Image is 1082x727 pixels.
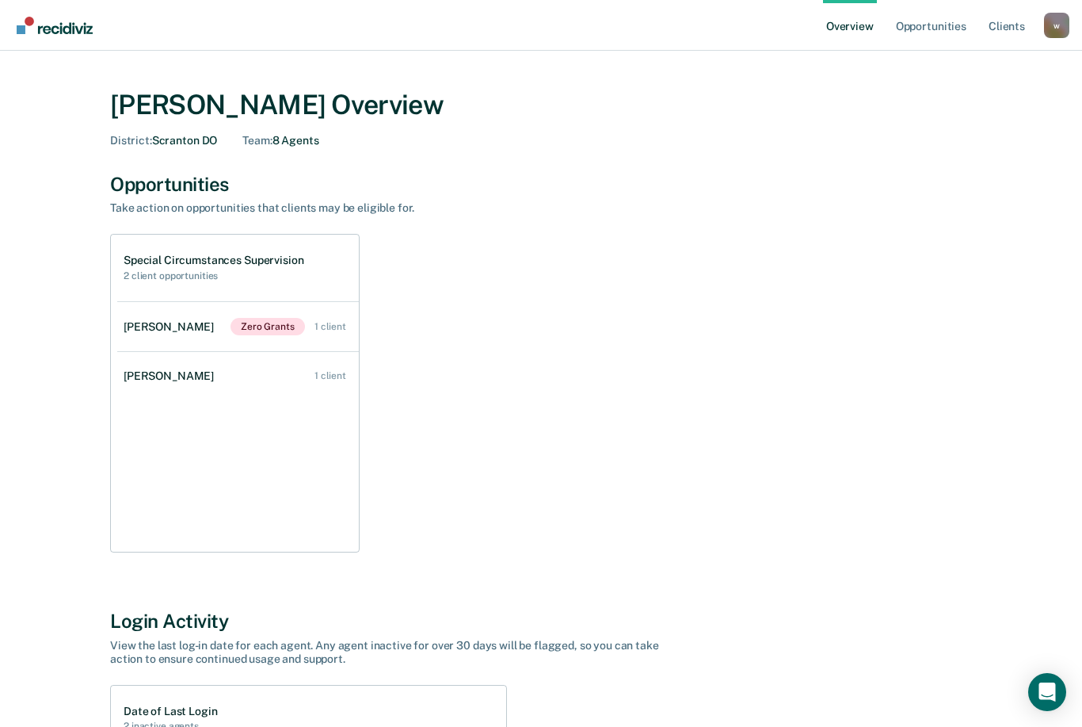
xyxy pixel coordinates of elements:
[110,134,152,147] span: District :
[230,318,305,335] span: Zero Grants
[17,17,93,34] img: Recidiviz
[242,134,272,147] span: Team :
[1044,13,1069,38] button: Profile dropdown button
[314,370,346,381] div: 1 client
[110,89,972,121] div: [PERSON_NAME] Overview
[110,639,665,666] div: View the last log-in date for each agent. Any agent inactive for over 30 days will be flagged, so...
[242,134,318,147] div: 8 Agents
[110,201,665,215] div: Take action on opportunities that clients may be eligible for.
[110,173,972,196] div: Opportunities
[110,134,217,147] div: Scranton DO
[1028,673,1066,711] div: Open Intercom Messenger
[124,254,303,267] h1: Special Circumstances Supervision
[110,610,972,633] div: Login Activity
[117,354,359,399] a: [PERSON_NAME] 1 client
[117,302,359,351] a: [PERSON_NAME]Zero Grants 1 client
[124,369,220,383] div: [PERSON_NAME]
[314,321,346,332] div: 1 client
[124,270,303,281] h2: 2 client opportunities
[124,705,217,718] h1: Date of Last Login
[124,320,220,334] div: [PERSON_NAME]
[1044,13,1069,38] div: w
